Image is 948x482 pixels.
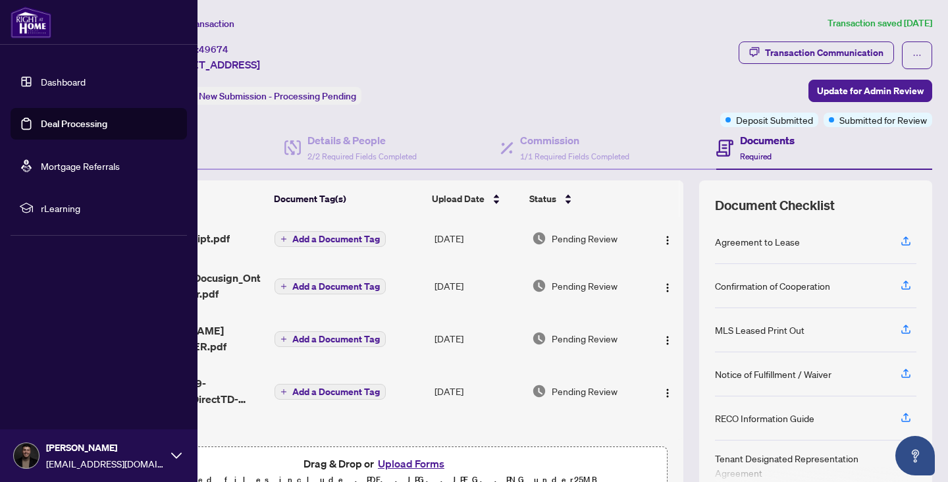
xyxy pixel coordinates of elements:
[552,279,618,293] span: Pending Review
[11,7,51,38] img: logo
[41,76,86,88] a: Dashboard
[765,42,883,63] div: Transaction Communication
[657,381,678,402] button: Logo
[41,201,178,215] span: rLearning
[41,118,107,130] a: Deal Processing
[269,180,427,217] th: Document Tag(s)
[429,312,527,365] td: [DATE]
[662,282,673,293] img: Logo
[275,230,386,248] button: Add a Document Tag
[163,57,260,72] span: [STREET_ADDRESS]
[427,180,523,217] th: Upload Date
[532,384,546,398] img: Document Status
[41,160,120,172] a: Mortgage Referrals
[715,451,885,480] div: Tenant Designated Representation Agreement
[657,228,678,249] button: Logo
[275,384,386,400] button: Add a Document Tag
[429,259,527,312] td: [DATE]
[552,384,618,398] span: Pending Review
[839,113,927,127] span: Submitted for Review
[715,367,831,381] div: Notice of Fulfillment / Waiver
[662,388,673,398] img: Logo
[280,283,287,290] span: plus
[715,279,830,293] div: Confirmation of Cooperation
[280,388,287,395] span: plus
[715,196,835,215] span: Document Checklist
[532,231,546,246] img: Document Status
[808,80,932,102] button: Update for Admin Review
[912,51,922,60] span: ellipsis
[529,192,556,206] span: Status
[307,151,417,161] span: 2/2 Required Fields Completed
[736,113,813,127] span: Deposit Submitted
[432,192,485,206] span: Upload Date
[740,151,772,161] span: Required
[307,132,417,148] h4: Details & People
[817,80,924,101] span: Update for Admin Review
[275,231,386,247] button: Add a Document Tag
[164,18,234,30] span: View Transaction
[199,90,356,102] span: New Submission - Processing Pending
[532,331,546,346] img: Document Status
[303,455,448,472] span: Drag & Drop or
[895,436,935,475] button: Open asap
[524,180,645,217] th: Status
[275,331,386,347] button: Add a Document Tag
[520,151,629,161] span: 1/1 Required Fields Completed
[292,335,380,344] span: Add a Document Tag
[552,231,618,246] span: Pending Review
[199,43,228,55] span: 49674
[292,234,380,244] span: Add a Document Tag
[429,217,527,259] td: [DATE]
[429,365,527,417] td: [DATE]
[374,455,448,472] button: Upload Forms
[280,236,287,242] span: plus
[715,234,800,249] div: Agreement to Lease
[46,456,165,471] span: [EMAIL_ADDRESS][DOMAIN_NAME]
[532,279,546,293] img: Document Status
[280,336,287,342] span: plus
[662,335,673,346] img: Logo
[657,275,678,296] button: Logo
[715,323,804,337] div: MLS Leased Print Out
[275,278,386,295] button: Add a Document Tag
[292,387,380,396] span: Add a Document Tag
[163,87,361,105] div: Status:
[740,132,795,148] h4: Documents
[520,132,629,148] h4: Commission
[739,41,894,64] button: Transaction Communication
[14,443,39,468] img: Profile Icon
[657,328,678,349] button: Logo
[715,411,814,425] div: RECO Information Guide
[275,279,386,294] button: Add a Document Tag
[828,16,932,31] article: Transaction saved [DATE]
[275,331,386,348] button: Add a Document Tag
[292,282,380,291] span: Add a Document Tag
[46,441,165,455] span: [PERSON_NAME]
[662,235,673,246] img: Logo
[552,331,618,346] span: Pending Review
[275,383,386,400] button: Add a Document Tag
